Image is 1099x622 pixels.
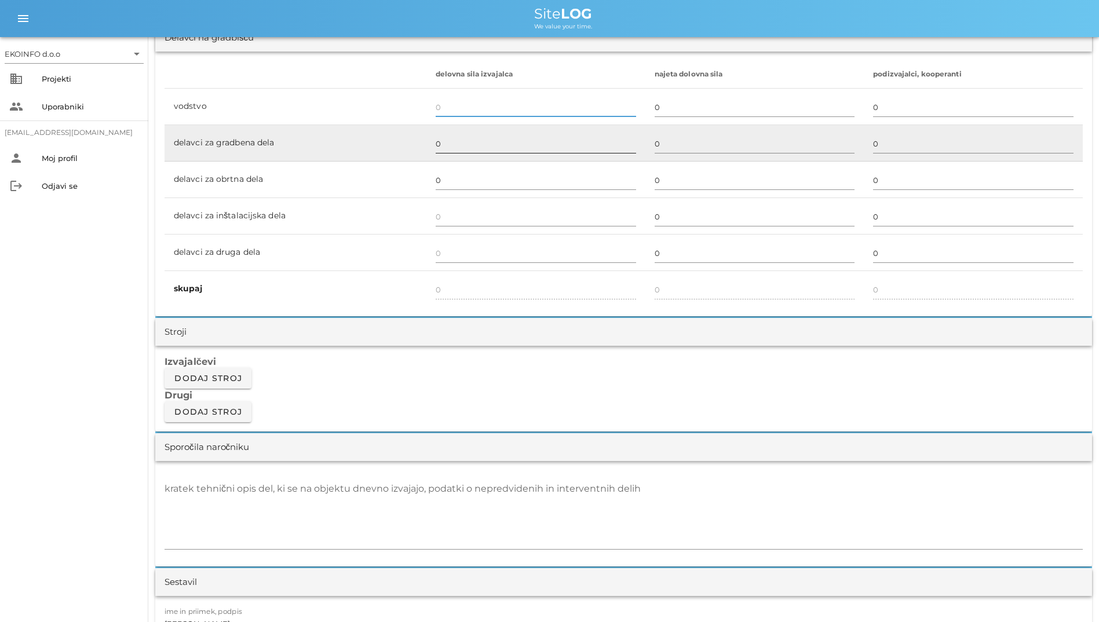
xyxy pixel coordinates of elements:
[534,5,592,22] span: Site
[561,5,592,22] b: LOG
[873,171,1074,189] input: 0
[436,134,636,153] input: 0
[174,283,203,294] b: skupaj
[165,198,426,235] td: delavci za inštalacijska dela
[864,61,1083,89] th: podizvajalci, kooperanti
[174,407,242,417] span: Dodaj stroj
[5,49,60,59] div: EKOINFO d.o.o
[9,100,23,114] i: people
[165,31,254,45] div: Delavci na gradbišču
[174,373,242,383] span: Dodaj stroj
[42,102,139,111] div: Uporabniki
[42,181,139,191] div: Odjavi se
[655,244,855,262] input: 0
[165,389,1083,401] h3: Drugi
[42,74,139,83] div: Projekti
[165,162,426,198] td: delavci za obrtna dela
[165,125,426,162] td: delavci za gradbena dela
[9,179,23,193] i: logout
[873,207,1074,226] input: 0
[873,134,1074,153] input: 0
[655,134,855,153] input: 0
[426,61,645,89] th: delovna sila izvajalca
[873,244,1074,262] input: 0
[655,171,855,189] input: 0
[436,207,636,226] input: 0
[9,151,23,165] i: person
[436,98,636,116] input: 0
[655,207,855,226] input: 0
[165,576,197,589] div: Sestavil
[436,171,636,189] input: 0
[165,355,1083,368] h3: Izvajalčevi
[1041,566,1099,622] div: Pripomoček za klepet
[436,244,636,262] input: 0
[165,325,187,339] div: Stroji
[165,89,426,125] td: vodstvo
[534,23,592,30] span: We value your time.
[16,12,30,25] i: menu
[645,61,864,89] th: najeta dolovna sila
[9,72,23,86] i: business
[42,153,139,163] div: Moj profil
[873,98,1074,116] input: 0
[130,47,144,61] i: arrow_drop_down
[165,401,251,422] button: Dodaj stroj
[5,45,144,63] div: EKOINFO d.o.o
[1041,566,1099,622] iframe: Chat Widget
[165,441,249,454] div: Sporočila naročniku
[655,98,855,116] input: 0
[165,235,426,271] td: delavci za druga dela
[165,608,242,616] label: ime in priimek, podpis
[165,368,251,389] button: Dodaj stroj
